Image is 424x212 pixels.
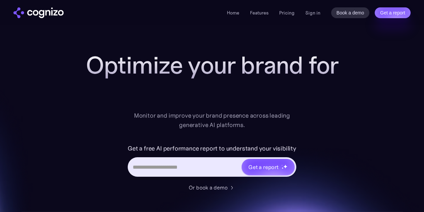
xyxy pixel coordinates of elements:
[282,167,284,169] img: star
[248,163,279,171] div: Get a report
[130,111,295,130] div: Monitor and improve your brand presence across leading generative AI platforms.
[305,9,320,17] a: Sign in
[189,183,236,192] a: Or book a demo
[279,10,295,16] a: Pricing
[375,7,411,18] a: Get a report
[250,10,268,16] a: Features
[13,7,64,18] img: cognizo logo
[78,52,346,79] h1: Optimize your brand for
[128,143,296,154] label: Get a free AI performance report to understand your visibility
[13,7,64,18] a: home
[282,165,283,166] img: star
[283,164,288,169] img: star
[189,183,228,192] div: Or book a demo
[331,7,370,18] a: Book a demo
[128,143,296,180] form: Hero URL Input Form
[241,158,295,176] a: Get a reportstarstarstar
[227,10,239,16] a: Home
